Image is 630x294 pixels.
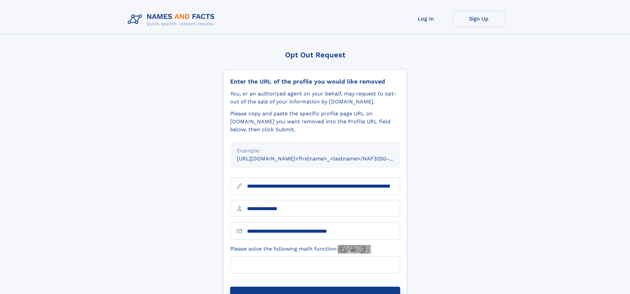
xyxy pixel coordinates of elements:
[237,155,413,162] small: [URL][DOMAIN_NAME]<firstname>_<lastname>/NAF325G-xxxxxxxx
[452,11,505,27] a: Sign Up
[230,78,400,85] div: Enter the URL of the profile you would like removed
[125,11,220,29] img: Logo Names and Facts
[223,51,407,59] div: Opt Out Request
[237,147,394,155] div: Example:
[399,11,452,27] a: Log In
[230,245,371,254] label: Please solve the following math function:
[230,110,400,134] div: Please copy and paste the specific profile page URL on [DOMAIN_NAME] you want removed into the Pr...
[230,90,400,106] div: You, or an authorized agent on your behalf, may request to opt-out of the sale of your informatio...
